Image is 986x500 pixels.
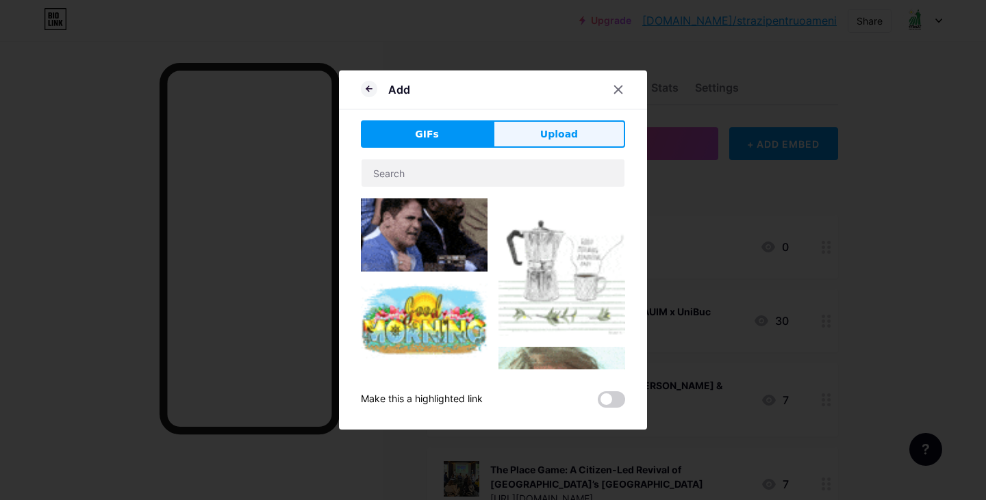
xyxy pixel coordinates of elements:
[361,198,488,272] img: Gihpy
[415,127,439,142] span: GIFs
[493,120,625,148] button: Upload
[362,159,624,187] input: Search
[388,81,410,98] div: Add
[540,127,578,142] span: Upload
[498,198,625,336] img: Gihpy
[361,120,493,148] button: GIFs
[498,347,625,473] img: Gihpy
[361,282,488,358] img: Gihpy
[361,391,483,408] div: Make this a highlighted link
